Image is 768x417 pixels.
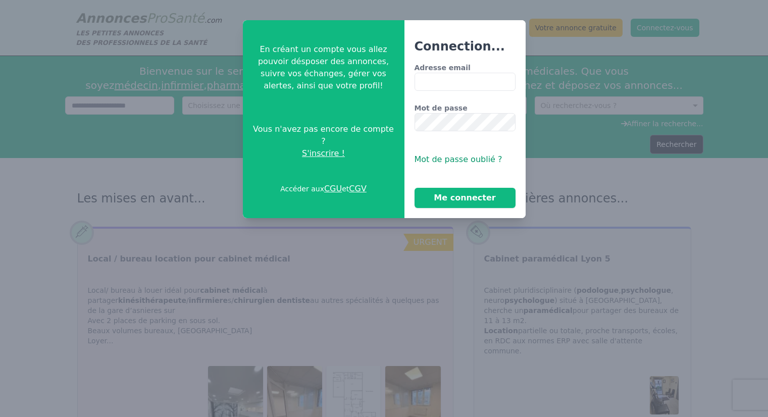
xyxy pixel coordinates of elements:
label: Mot de passe [415,103,516,113]
span: S'inscrire ! [302,147,345,160]
a: CGV [349,184,367,193]
span: Vous n'avez pas encore de compte ? [251,123,396,147]
span: Mot de passe oublié ? [415,154,502,164]
label: Adresse email [415,63,516,73]
button: Me connecter [415,188,516,208]
p: En créant un compte vous allez pouvoir désposer des annonces, suivre vos échanges, gérer vos aler... [251,43,396,92]
a: CGU [324,184,342,193]
p: Accéder aux et [280,183,367,195]
h3: Connection... [415,38,516,55]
